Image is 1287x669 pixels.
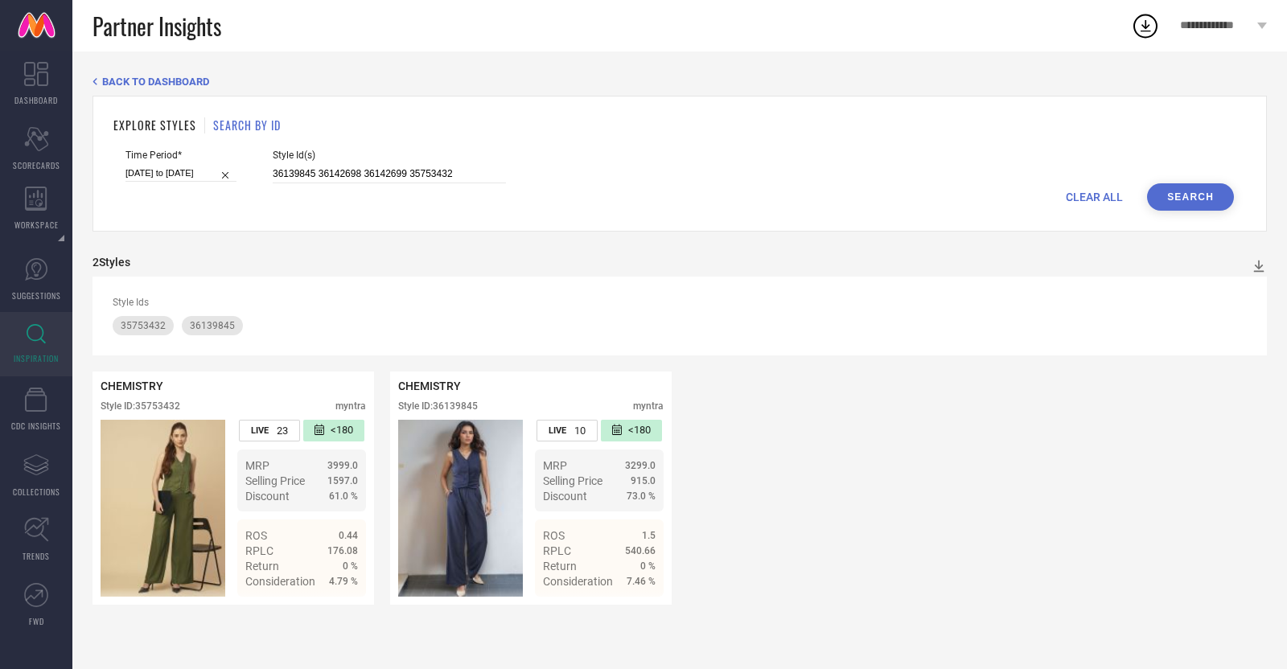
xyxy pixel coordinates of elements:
div: Style ID: 35753432 [101,400,180,412]
div: 2 Styles [93,256,130,269]
span: 1597.0 [327,475,358,486]
button: Search [1147,183,1234,211]
span: RPLC [245,544,273,557]
span: Consideration [543,575,613,588]
span: Details [619,604,656,617]
img: Style preview image [398,420,523,597]
span: <180 [628,424,651,437]
div: myntra [335,400,366,412]
span: 35753432 [121,320,166,331]
div: Number of days since the style was first listed on the platform [303,420,365,441]
span: ROS [543,529,565,542]
div: Click to view image [101,420,225,597]
span: 540.66 [625,545,656,556]
span: 4.79 % [329,576,358,587]
span: 1.5 [642,530,656,541]
span: Selling Price [543,474,602,487]
span: LIVE [251,425,269,436]
a: Details [603,604,656,617]
span: LIVE [549,425,566,436]
div: Number of days since the style was first listed on the platform [601,420,663,441]
span: 61.0 % [329,490,358,502]
span: 36139845 [190,320,235,331]
span: Style Id(s) [273,150,506,161]
span: Return [245,560,279,573]
span: BACK TO DASHBOARD [102,76,209,88]
span: 7.46 % [627,576,656,587]
span: 915.0 [631,475,656,486]
span: SUGGESTIONS [12,289,61,302]
div: Click to view image [398,420,523,597]
div: Style ID: 36139845 [398,400,478,412]
h1: EXPLORE STYLES [113,117,196,133]
input: Select time period [125,165,236,182]
span: Partner Insights [93,10,221,43]
span: DASHBOARD [14,94,58,106]
span: 0.44 [339,530,358,541]
div: Number of days the style has been live on the platform [239,420,301,441]
span: Return [543,560,577,573]
span: Details [322,604,358,617]
h1: SEARCH BY ID [213,117,281,133]
span: 10 [574,425,586,437]
div: Style Ids [113,297,1247,308]
span: 23 [277,425,288,437]
span: SCORECARDS [13,159,60,171]
span: 0 % [640,560,656,572]
div: myntra [633,400,664,412]
span: 176.08 [327,545,358,556]
span: CHEMISTRY [398,380,461,392]
div: Open download list [1131,11,1160,40]
span: Discount [543,490,587,503]
span: WORKSPACE [14,219,59,231]
span: ROS [245,529,267,542]
span: 0 % [343,560,358,572]
span: Selling Price [245,474,305,487]
span: CDC INSIGHTS [11,420,61,432]
div: Number of days the style has been live on the platform [537,420,598,441]
span: CHEMISTRY [101,380,163,392]
div: Back TO Dashboard [93,76,1267,88]
img: Style preview image [101,420,225,597]
span: 3999.0 [327,460,358,471]
span: MRP [245,459,269,472]
span: 73.0 % [627,490,656,502]
span: RPLC [543,544,571,557]
span: FWD [29,615,44,627]
a: Details [306,604,358,617]
span: COLLECTIONS [13,486,60,498]
span: MRP [543,459,567,472]
span: INSPIRATION [14,352,59,364]
span: CLEAR ALL [1066,191,1123,203]
span: Discount [245,490,290,503]
span: Consideration [245,575,315,588]
span: <180 [331,424,353,437]
span: 3299.0 [625,460,656,471]
input: Enter comma separated style ids e.g. 12345, 67890 [273,165,506,183]
span: TRENDS [23,550,50,562]
span: Time Period* [125,150,236,161]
